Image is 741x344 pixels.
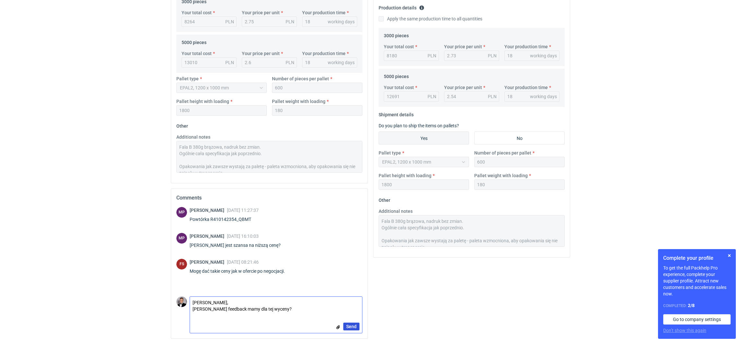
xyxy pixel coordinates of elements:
button: Skip for now [725,252,733,259]
span: [PERSON_NAME] [190,259,227,265]
div: PLN [286,59,294,66]
figcaption: MP [176,207,187,218]
label: Your price per unit [444,43,482,50]
label: Pallet type [379,150,401,156]
div: PLN [286,18,294,25]
label: Your production time [504,43,548,50]
label: Your price per unit [242,9,280,16]
div: Mogę dać takie ceny jak w ofercie po negocjacji. [190,268,293,274]
div: working days [328,18,355,25]
legend: Other [379,195,390,203]
div: PLN [225,18,234,25]
a: Go to company settings [663,314,731,325]
figcaption: MP [176,233,187,244]
label: Apply the same production time to all quantities [379,16,482,22]
div: Completed: [663,302,731,309]
div: PLN [488,93,497,100]
button: Send [343,323,359,330]
div: working days [530,52,557,59]
label: Pallet height with loading [176,98,229,105]
label: Number of pieces per pallet [474,150,531,156]
label: Pallet height with loading [379,172,431,179]
label: Your total cost [384,43,414,50]
img: Filip Sobolewski [176,296,187,307]
h1: Complete your profile [663,254,731,262]
label: Your production time [302,50,346,57]
label: Pallet type [176,75,199,82]
label: Your total cost [182,9,212,16]
label: Your total cost [384,84,414,91]
p: To get the full Packhelp Pro experience, complete your supplier profile. Attract new customers an... [663,265,731,297]
label: Additional notes [176,134,210,140]
label: Number of pieces per pallet [272,75,329,82]
figcaption: FS [176,259,187,269]
label: Pallet weight with loading [272,98,325,105]
div: Michał Palasek [176,233,187,244]
textarea: Fala B 380g brązowa, nadruk bez zmian. Ogólnie cała specyfikacja jak poprzednio. Opakowania jak z... [176,141,362,173]
div: Powtórka R410142354_QBMT [190,216,259,223]
textarea: Fala B 380g brązowa, nadruk bez zmian. Ogólnie cała specyfikacja jak poprzednio. Opakowania jak z... [379,215,565,247]
div: PLN [225,59,234,66]
textarea: [PERSON_NAME], [PERSON_NAME] feedback mamy dla tej wyceny? [190,297,362,315]
div: PLN [428,52,436,59]
label: Your production time [302,9,346,16]
label: Your total cost [182,50,212,57]
label: Your price per unit [242,50,280,57]
div: Michał Palasek [176,207,187,218]
legend: Production details [379,3,424,10]
label: Your price per unit [444,84,482,91]
label: Additional notes [379,208,413,214]
label: Your production time [504,84,548,91]
span: [PERSON_NAME] [190,208,227,213]
div: PLN [428,93,436,100]
span: Send [346,324,357,329]
legend: 3000 pieces [384,30,409,38]
div: working days [328,59,355,66]
strong: 2 / 8 [688,303,695,308]
legend: Other [176,121,188,129]
button: Don’t show this again [663,327,706,334]
legend: Shipment details [379,109,414,117]
h2: Comments [176,194,362,202]
span: [DATE] 08:21:46 [227,259,259,265]
span: [DATE] 11:27:37 [227,208,259,213]
label: Pallet weight with loading [474,172,528,179]
div: [PERSON_NAME] jest szansa na niższą cenę? [190,242,288,248]
label: Do you plan to ship the items on pallets? [379,123,459,128]
legend: 5000 pieces [384,71,409,79]
span: [PERSON_NAME] [190,234,227,239]
legend: 5000 pieces [182,37,206,45]
div: Filip Sobolewski [176,259,187,269]
div: working days [530,93,557,100]
span: [DATE] 16:10:03 [227,234,259,239]
div: PLN [488,52,497,59]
